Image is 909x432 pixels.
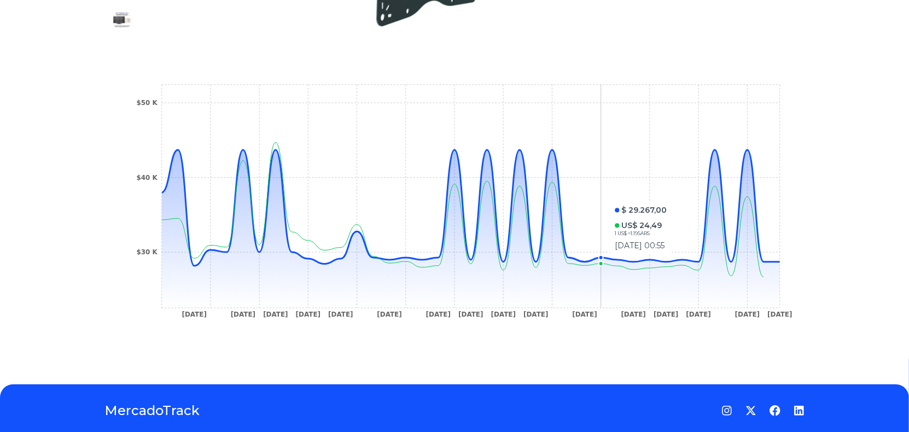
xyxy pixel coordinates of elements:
[296,311,321,319] tspan: [DATE]
[686,311,711,319] tspan: [DATE]
[182,311,207,319] tspan: [DATE]
[721,405,732,416] a: Instagram
[654,311,678,319] tspan: [DATE]
[523,311,548,319] tspan: [DATE]
[263,311,288,319] tspan: [DATE]
[491,311,516,319] tspan: [DATE]
[231,311,255,319] tspan: [DATE]
[136,249,158,256] tspan: $30 K
[136,174,158,182] tspan: $40 K
[767,311,792,319] tspan: [DATE]
[104,402,200,419] a: MercadoTrack
[770,405,780,416] a: Facebook
[328,311,353,319] tspan: [DATE]
[735,311,760,319] tspan: [DATE]
[621,311,646,319] tspan: [DATE]
[136,99,158,107] tspan: $50 K
[794,405,805,416] a: LinkedIn
[745,405,756,416] a: Twitter
[572,311,597,319] tspan: [DATE]
[426,311,451,319] tspan: [DATE]
[458,311,483,319] tspan: [DATE]
[377,311,401,319] tspan: [DATE]
[113,11,131,29] img: Soporte Para Tv Led Smart Móvil Articulado 32 39 40 42 43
